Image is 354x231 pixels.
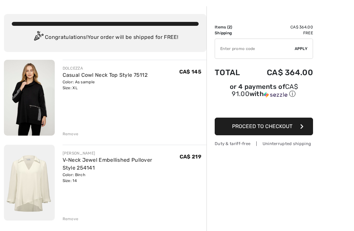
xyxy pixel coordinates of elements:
img: Congratulation2.svg [32,31,45,44]
td: Total [215,61,249,84]
span: 2 [228,25,231,29]
button: Proceed to Checkout [215,118,313,135]
a: V-Neck Jewel Embellished Pullover Style 254141 [63,157,152,171]
div: Color: Birch Size: 14 [63,172,180,184]
span: CA$ 91.00 [232,83,298,98]
div: or 4 payments ofCA$ 91.00withSezzle Click to learn more about Sezzle [215,84,313,101]
td: Free [249,30,313,36]
div: Remove [63,131,79,137]
td: Items ( ) [215,24,249,30]
span: Apply [295,46,308,52]
div: [PERSON_NAME] [63,150,180,156]
a: Casual Cowl Neck Top Style 75112 [63,72,148,78]
img: Casual Cowl Neck Top Style 75112 [4,60,55,136]
input: Promo code [215,39,295,58]
iframe: PayPal-paypal [215,101,313,115]
span: CA$ 145 [179,69,201,75]
div: or 4 payments of with [215,84,313,98]
span: CA$ 219 [180,154,201,160]
div: Color: As sample Size: XL [63,79,148,91]
div: Congratulations! Your order will be shipped for FREE! [12,31,199,44]
div: Remove [63,216,79,222]
td: CA$ 364.00 [249,24,313,30]
img: V-Neck Jewel Embellished Pullover Style 254141 [4,145,55,221]
td: CA$ 364.00 [249,61,313,84]
td: Shipping [215,30,249,36]
div: DOLCEZZA [63,65,148,71]
span: Proceed to Checkout [232,123,292,129]
img: Sezzle [264,92,287,98]
div: Duty & tariff-free | Uninterrupted shipping [215,140,313,147]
